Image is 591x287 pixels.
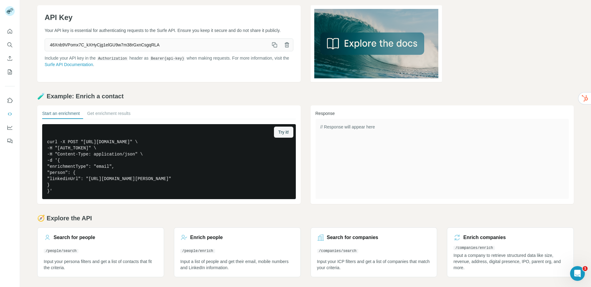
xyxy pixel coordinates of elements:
button: Use Surfe API [5,108,15,120]
button: Start an enrichment [42,110,80,119]
button: Search [5,39,15,50]
h3: Search for companies [327,234,378,241]
button: Try it! [274,127,293,138]
p: Input your ICP filters and get a list of companies that match your criteria. [317,258,431,271]
button: Quick start [5,26,15,37]
p: Your API key is essential for authenticating requests to the Surfe API. Ensure you keep it secure... [45,27,293,33]
a: Search for companies/companies/searchInput your ICP filters and get a list of companies that matc... [311,227,437,277]
span: // Response will appear here [320,124,375,129]
button: Feedback [5,136,15,147]
span: 1 [583,266,588,271]
a: Enrich companies/companies/enrichInput a company to retrieve structured data like size, revenue, ... [447,227,574,277]
h3: Response [316,110,569,116]
a: Surfe API Documentation [45,62,93,67]
code: /companies/search [317,249,358,253]
h3: Enrich people [190,234,223,241]
button: My lists [5,66,15,77]
span: 46Xnb9VPomx7C_kXHyCjg1elGU9w7m38rGxnCsgqRLA [45,39,268,50]
h2: 🧭 Explore the API [37,214,574,222]
button: Enrich CSV [5,53,15,64]
button: Use Surfe on LinkedIn [5,95,15,106]
pre: curl -X POST "[URL][DOMAIN_NAME]" \ -H "[AUTH_TOKEN]" \ -H "Content-Type: application/json" \ -d ... [42,124,296,199]
button: Dashboard [5,122,15,133]
button: Get enrichment results [87,110,131,119]
span: Try it! [278,129,289,135]
p: Include your API key in the header as when making requests. For more information, visit the . [45,55,293,68]
img: Avatar [5,6,15,16]
p: Input a company to retrieve structured data like size, revenue, address, digital presence, IPO, p... [453,252,567,271]
code: /people/search [44,249,78,253]
p: Input a list of people and get their email, mobile numbers and LinkedIn information. [180,258,294,271]
code: Bearer {api-key} [150,57,185,61]
iframe: Intercom live chat [570,266,585,281]
code: /companies/enrich [453,246,495,250]
h3: Enrich companies [463,234,506,241]
a: Search for people/people/searchInput your persona filters and get a list of contacts that fit the... [37,227,164,277]
code: Authorization [97,57,128,61]
h3: Search for people [54,234,95,241]
h1: API Key [45,13,293,22]
a: Enrich people/people/enrichInput a list of people and get their email, mobile numbers and LinkedI... [174,227,301,277]
code: /people/enrich [180,249,215,253]
h2: 🧪 Example: Enrich a contact [37,92,574,100]
p: Input your persona filters and get a list of contacts that fit the criteria. [44,258,158,271]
